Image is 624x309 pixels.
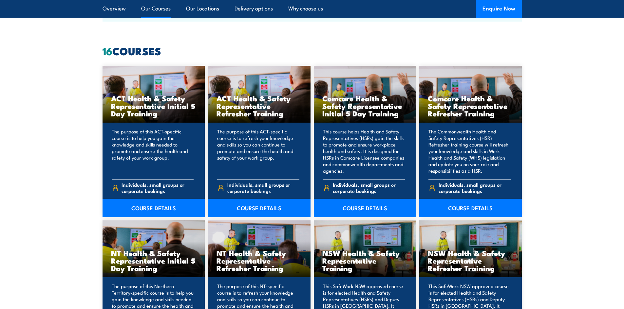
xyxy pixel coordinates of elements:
[323,128,405,174] p: This course helps Health and Safety Representatives (HSRs) gain the skills to promote and ensure ...
[208,199,311,217] a: COURSE DETAILS
[103,199,205,217] a: COURSE DETAILS
[217,94,302,117] h3: ACT Health & Safety Representative Refresher Training
[428,249,513,272] h3: NSW Health & Safety Representative Refresher Training
[103,43,112,59] strong: 16
[333,181,405,194] span: Individuals, small groups or corporate bookings
[314,199,416,217] a: COURSE DETAILS
[112,128,194,174] p: The purpose of this ACT-specific course is to help you gain the knowledge and skills needed to pr...
[419,199,522,217] a: COURSE DETAILS
[322,249,408,272] h3: NSW Health & Safety Representative Training
[217,249,302,272] h3: NT Health & Safety Representative Refresher Training
[439,181,511,194] span: Individuals, small groups or corporate bookings
[103,46,522,55] h2: COURSES
[227,181,299,194] span: Individuals, small groups or corporate bookings
[428,128,511,174] p: The Commonwealth Health and Safety Representatives (HSR) Refresher training course will refresh y...
[111,249,197,272] h3: NT Health & Safety Representative Initial 5 Day Training
[111,94,197,117] h3: ACT Health & Safety Representative Initial 5 Day Training
[428,94,513,117] h3: Comcare Health & Safety Representative Refresher Training
[217,128,299,174] p: The purpose of this ACT-specific course is to refresh your knowledge and skills so you can contin...
[322,94,408,117] h3: Comcare Health & Safety Representative Initial 5 Day Training
[122,181,194,194] span: Individuals, small groups or corporate bookings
